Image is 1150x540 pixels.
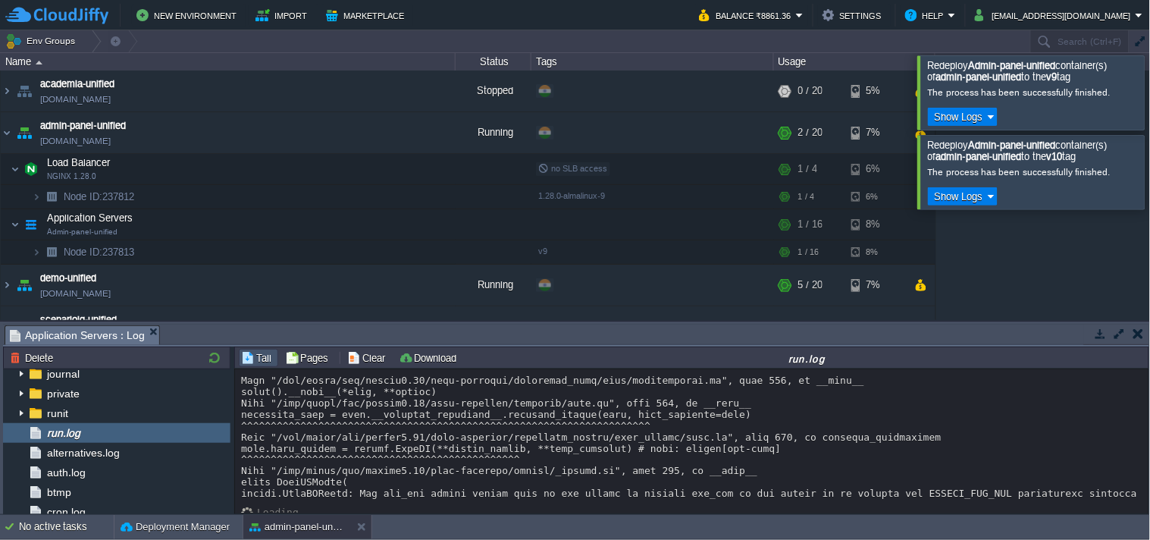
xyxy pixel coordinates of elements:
img: AMDAwAAAACH5BAEAAAAALAAAAAABAAEAAAICRAEAOw== [41,240,62,264]
div: 5 / 20 [798,265,823,306]
div: 5 / 20 [798,306,823,347]
a: [DOMAIN_NAME] [40,92,111,107]
img: AMDAwAAAACH5BAEAAAAALAAAAAABAAEAAAICRAEAOw== [14,306,35,347]
img: AMDAwAAAACH5BAEAAAAALAAAAAABAAEAAAICRAEAOw== [1,306,13,347]
div: Tags [532,53,773,71]
a: auth.log [44,466,88,479]
span: v9 [538,246,547,256]
img: AMDAwAAAACH5BAEAAAAALAAAAAABAAEAAAICRAEAOw== [20,154,42,184]
div: Stopped [456,71,531,111]
span: Admin-panel-unified [47,228,118,237]
button: Balance ₹8861.36 [699,6,796,24]
b: v10 [1046,151,1062,162]
span: academia-unified [40,77,114,92]
button: admin-panel-unified [249,520,345,535]
button: Download [399,351,461,365]
button: Show Logs [930,110,988,124]
div: The process has been successfully finished. [928,86,1141,99]
img: AMDAwAAAACH5BAEAAAAALAAAAAABAAEAAAICRAEAOw== [41,185,62,209]
button: Delete [10,351,58,365]
b: admin-panel-unified [936,151,1022,162]
a: demo-unified [40,271,96,286]
div: Usage [775,53,935,71]
div: 5% [851,71,901,111]
span: Node ID: [64,191,102,202]
span: admin-panel-unified [40,118,126,133]
div: 6% [851,154,901,184]
button: Tail [241,351,276,365]
img: AMDAwAAAACH5BAEAAAAALAAAAAABAAEAAAICRAEAOw== [1,265,13,306]
button: Show Logs [930,190,988,203]
img: AMDAwAAAACH5BAEAAAAALAAAAAABAAEAAAICRAEAOw== [11,154,20,184]
span: btmp [44,485,74,499]
img: AMDAwAAAACH5BAEAAAAALAAAAAABAAEAAAICRAEAOw== [36,61,42,64]
a: runit [44,407,71,420]
div: 7% [851,265,901,306]
span: 237812 [62,190,136,203]
button: Clear [347,351,390,365]
button: Env Groups [5,30,80,52]
img: AMDAwAAAACH5BAEAAAAALAAAAAABAAEAAAICRAEAOw== [241,507,257,520]
span: NGINX 1.28.0 [47,172,96,181]
a: Node ID:237812 [62,190,136,203]
img: AMDAwAAAACH5BAEAAAAALAAAAAABAAEAAAICRAEAOw== [1,112,13,153]
button: Import [255,6,312,24]
div: The process has been successfully finished. [928,166,1141,178]
div: 1 / 16 [798,240,819,264]
a: Application ServersAdmin-panel-unified [45,212,135,224]
span: Application Servers [45,212,135,224]
span: Application Servers : Log [10,326,145,345]
span: 237813 [62,246,136,259]
div: run.log [467,352,1147,365]
div: 7% [851,306,901,347]
a: Node ID:237813 [62,246,136,259]
img: AMDAwAAAACH5BAEAAAAALAAAAAABAAEAAAICRAEAOw== [20,209,42,240]
b: admin-panel-unified [936,71,1022,83]
button: Deployment Manager [121,520,230,535]
a: [DOMAIN_NAME] [40,133,111,149]
a: cron.log [44,505,88,519]
button: Settings [823,6,886,24]
div: 0 / 20 [798,71,823,111]
a: run.log [44,426,83,440]
div: Running [456,112,531,153]
div: 8% [851,240,901,264]
div: 8% [851,209,901,240]
div: 1 / 4 [798,185,814,209]
div: Running [456,306,531,347]
span: scenarioiq-unified [40,312,117,328]
img: AMDAwAAAACH5BAEAAAAALAAAAAABAAEAAAICRAEAOw== [14,71,35,111]
button: Marketplace [326,6,409,24]
div: Name [2,53,455,71]
a: journal [44,367,82,381]
div: 2 / 20 [798,112,823,153]
div: Loading... [257,507,316,519]
button: Help [905,6,948,24]
b: Admin-panel-unified [969,60,1056,71]
div: 1 / 16 [798,209,823,240]
div: 7% [851,112,901,153]
span: Redeploy container(s) of to the tag [928,60,1108,83]
div: 6% [851,185,901,209]
span: Load Balancer [45,156,112,169]
img: AMDAwAAAACH5BAEAAAAALAAAAAABAAEAAAICRAEAOw== [14,265,35,306]
b: Admin-panel-unified [969,140,1056,151]
button: [EMAIL_ADDRESS][DOMAIN_NAME] [975,6,1136,24]
div: No active tasks [19,515,114,539]
span: no SLB access [538,164,607,173]
img: AMDAwAAAACH5BAEAAAAALAAAAAABAAEAAAICRAEAOw== [11,209,20,240]
div: 1 / 4 [798,154,817,184]
span: private [44,387,82,400]
div: Status [456,53,531,71]
img: AMDAwAAAACH5BAEAAAAALAAAAAABAAEAAAICRAEAOw== [14,112,35,153]
span: Redeploy container(s) of to the tag [928,140,1108,162]
a: alternatives.log [44,446,122,460]
img: CloudJiffy [5,6,108,25]
div: Running [456,265,531,306]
